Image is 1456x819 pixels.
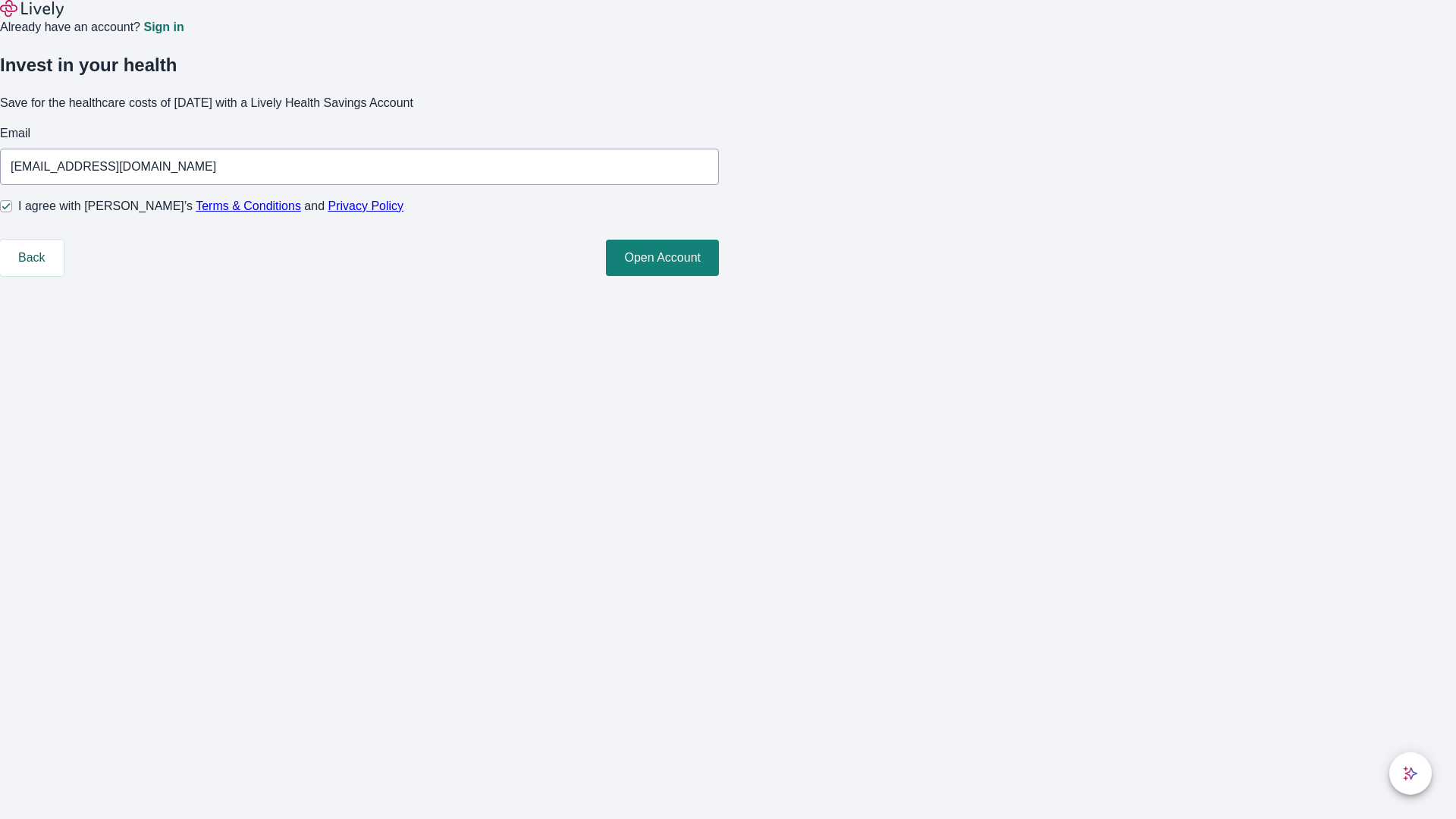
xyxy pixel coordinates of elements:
button: chat [1389,752,1432,795]
a: Terms & Conditions [196,199,301,212]
a: Privacy Policy [328,199,404,212]
svg: Lively AI Assistant [1403,766,1418,781]
a: Sign in [143,21,184,33]
button: Open Account [606,240,719,276]
span: I agree with [PERSON_NAME]’s and [18,197,403,215]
